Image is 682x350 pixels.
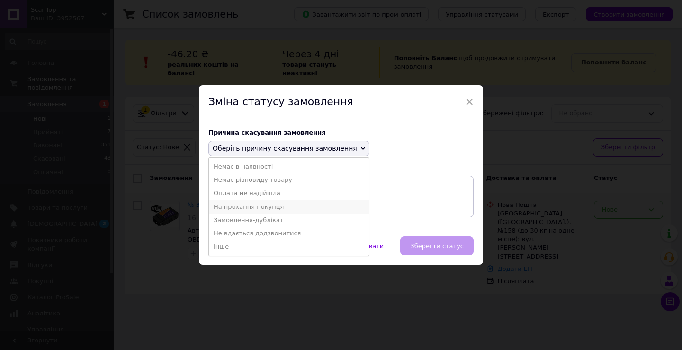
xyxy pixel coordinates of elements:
li: Інше [209,240,369,253]
li: На прохання покупця [209,200,369,214]
div: Зміна статусу замовлення [199,85,483,119]
li: Оплата не надійшла [209,187,369,200]
span: × [465,94,474,110]
div: Причина скасування замовлення [208,129,474,136]
li: Немає в наявності [209,160,369,173]
li: Замовлення-дублікат [209,214,369,227]
li: Немає різновиду товару [209,173,369,187]
li: Не вдається додзвонитися [209,227,369,240]
span: Оберіть причину скасування замовлення [213,144,357,152]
